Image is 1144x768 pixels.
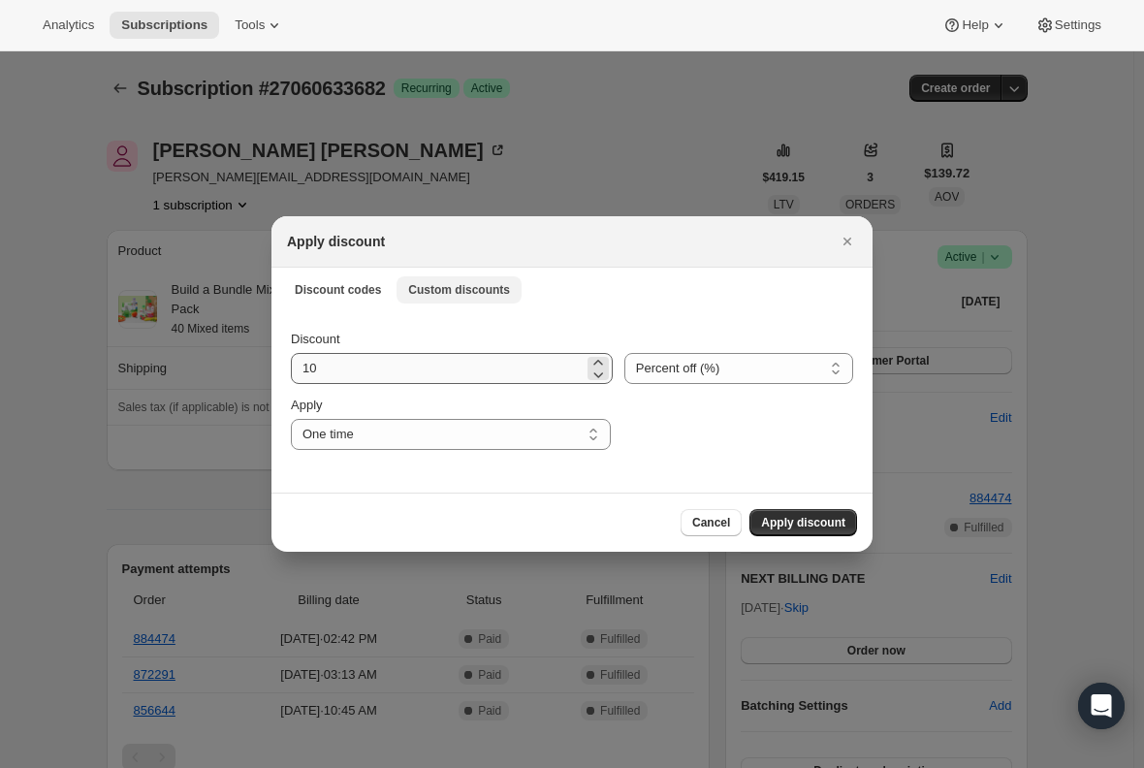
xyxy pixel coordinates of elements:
[43,17,94,33] span: Analytics
[283,276,393,304] button: Discount codes
[110,12,219,39] button: Subscriptions
[1055,17,1101,33] span: Settings
[931,12,1019,39] button: Help
[761,515,845,530] span: Apply discount
[121,17,207,33] span: Subscriptions
[295,282,381,298] span: Discount codes
[834,228,861,255] button: Close
[692,515,730,530] span: Cancel
[1024,12,1113,39] button: Settings
[1078,683,1125,729] div: Open Intercom Messenger
[271,310,873,493] div: Custom discounts
[962,17,988,33] span: Help
[287,232,385,251] h2: Apply discount
[291,398,323,412] span: Apply
[235,17,265,33] span: Tools
[291,332,340,346] span: Discount
[749,509,857,536] button: Apply discount
[223,12,296,39] button: Tools
[31,12,106,39] button: Analytics
[408,282,510,298] span: Custom discounts
[397,276,522,304] button: Custom discounts
[681,509,742,536] button: Cancel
